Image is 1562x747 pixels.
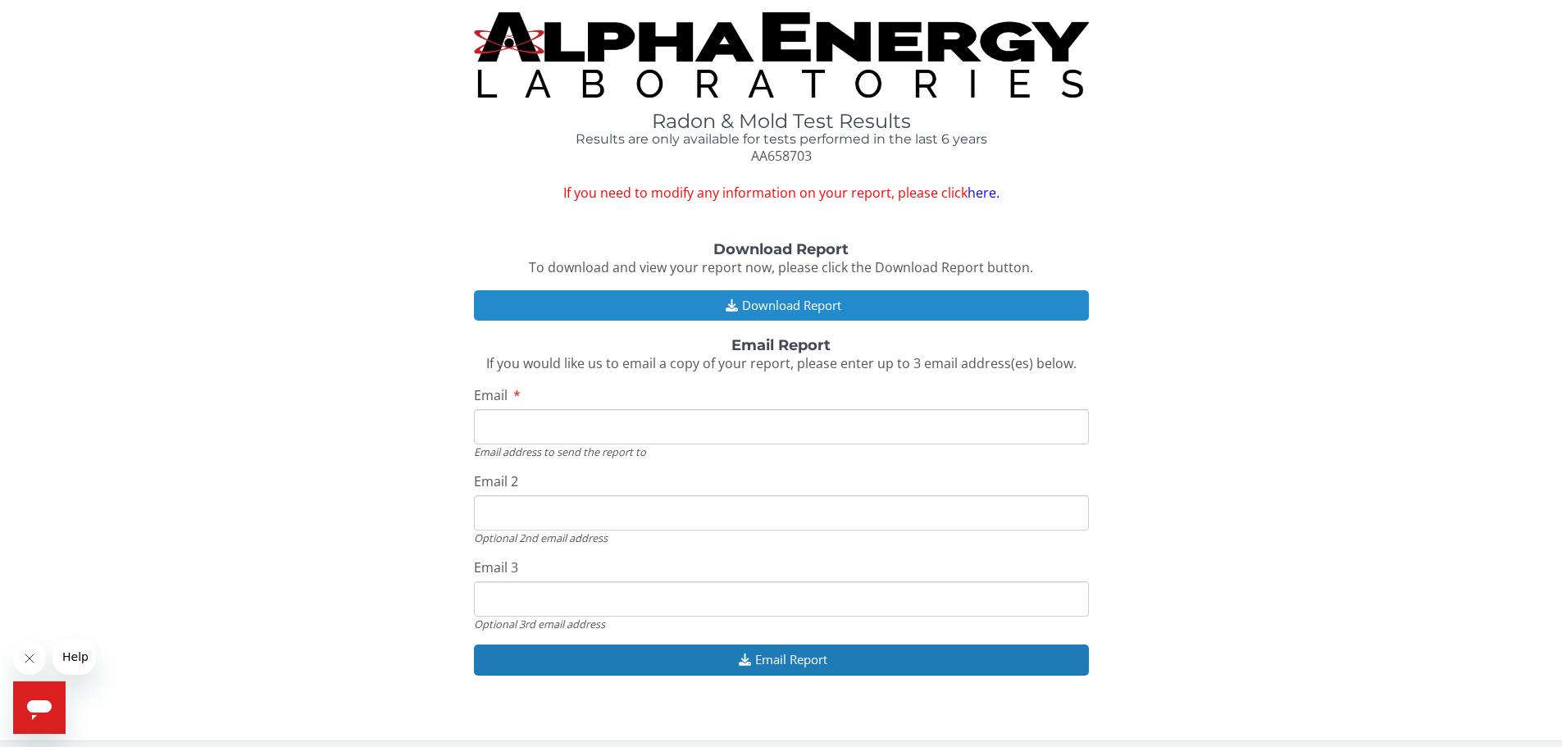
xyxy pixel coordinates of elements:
span: Email 3 [474,558,518,576]
span: If you would like us to email a copy of your report, please enter up to 3 email address(es) below. [486,354,1077,372]
iframe: Message from company [52,639,96,675]
button: Download Report [474,290,1089,321]
button: Email Report [474,645,1089,675]
span: Email [474,386,508,404]
h1: Radon & Mold Test Results [474,111,1089,132]
img: TightCrop.jpg [474,12,1089,98]
span: AA658703 [751,147,812,165]
iframe: Button to launch messaging window [13,681,66,734]
strong: Email Report [731,336,831,354]
h4: Results are only available for tests performed in the last 6 years [474,132,1089,147]
span: If you need to modify any information on your report, please click [474,184,1089,203]
strong: Download Report [713,240,849,258]
div: Email address to send the report to [474,444,1089,459]
iframe: Close message [13,642,46,675]
div: Optional 3rd email address [474,617,1089,631]
a: here. [968,184,1000,202]
span: Email 2 [474,472,518,490]
div: Optional 2nd email address [474,531,1089,545]
span: To download and view your report now, please click the Download Report button. [529,258,1033,276]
